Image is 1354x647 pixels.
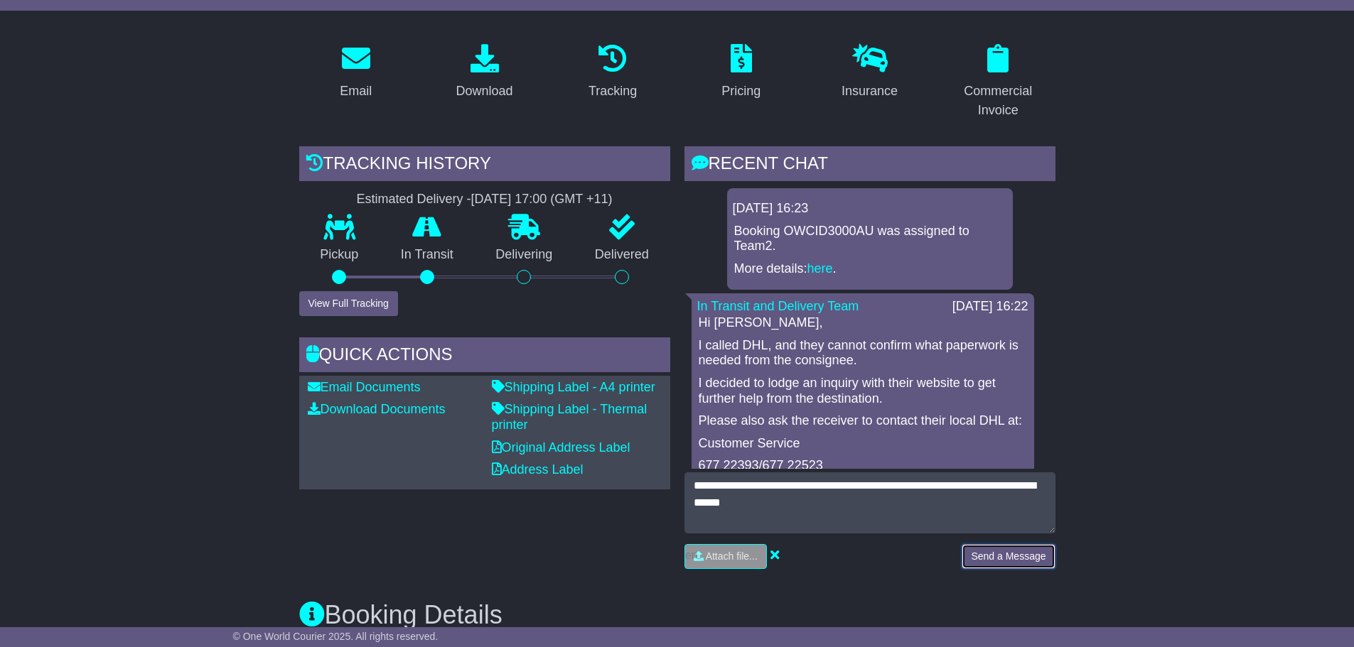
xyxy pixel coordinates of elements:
[699,436,1027,452] p: Customer Service
[446,39,522,106] a: Download
[699,315,1027,331] p: Hi [PERSON_NAME],
[684,146,1055,185] div: RECENT CHAT
[308,402,446,416] a: Download Documents
[299,601,1055,629] h3: Booking Details
[492,402,648,432] a: Shipping Label - Thermal printer
[299,291,398,316] button: View Full Tracking
[734,261,1006,277] p: More details: .
[492,462,584,477] a: Address Label
[950,82,1046,120] div: Commercial Invoice
[699,376,1027,406] p: I decided to lodge an inquiry with their website to get further help from the destination.
[962,544,1055,569] button: Send a Message
[331,39,381,106] a: Email
[233,631,439,642] span: © One World Courier 2025. All rights reserved.
[299,337,670,376] div: Quick Actions
[299,192,670,207] div: Estimated Delivery -
[492,440,630,455] a: Original Address Label
[697,299,859,313] a: In Transit and Delivery Team
[471,192,613,207] div: [DATE] 17:00 (GMT +11)
[733,201,1007,217] div: [DATE] 16:23
[456,82,512,101] div: Download
[842,82,898,101] div: Insurance
[699,458,1027,474] p: 677 22393/677 22523
[712,39,770,106] a: Pricing
[299,146,670,185] div: Tracking history
[475,247,574,263] p: Delivering
[380,247,475,263] p: In Transit
[699,413,1027,429] p: Please also ask the receiver to contact their local DHL at:
[579,39,646,106] a: Tracking
[832,39,907,106] a: Insurance
[721,82,761,101] div: Pricing
[340,82,372,101] div: Email
[299,247,380,263] p: Pickup
[699,338,1027,369] p: I called DHL, and they cannot confirm what paperwork is needed from the consignee.
[574,247,670,263] p: Delivered
[952,299,1028,315] div: [DATE] 16:22
[734,224,1006,254] p: Booking OWCID3000AU was assigned to Team2.
[941,39,1055,125] a: Commercial Invoice
[589,82,637,101] div: Tracking
[308,380,421,394] a: Email Documents
[492,380,655,394] a: Shipping Label - A4 printer
[807,261,833,276] a: here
